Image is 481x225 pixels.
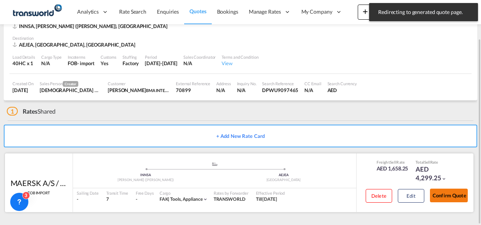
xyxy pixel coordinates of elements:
button: Confirm Quote [430,189,468,202]
span: TRANSWORLD [214,196,245,202]
div: Cargo [160,190,208,196]
span: Redirecting to generated quote page. [376,8,471,16]
div: CC Email [304,81,321,86]
div: - [77,196,99,203]
span: Sell [390,160,396,164]
div: MAERSK A/S / TDWC-DUBAI [11,178,67,188]
span: FAK [160,196,171,202]
div: Customer [108,81,170,86]
div: Sales Person [40,81,102,87]
div: Load Details [12,54,35,60]
div: AEJEA, Jebel Ali, Middle East [12,41,137,48]
div: 40HC x 1 [12,60,35,67]
div: INNSA [77,173,215,178]
button: + Add New Rate Card [4,125,477,147]
md-icon: icon-chevron-down [441,176,447,181]
div: DPWU9097465 [262,87,298,94]
button: Edit [398,189,424,203]
div: Freight Rate [377,159,408,165]
div: AED [327,87,357,94]
div: Cargo Type [41,54,62,60]
span: Rates [23,108,38,115]
div: Rates by Forwarder [214,190,248,196]
div: FOB [68,60,77,67]
span: Analytics [77,8,99,16]
div: [PERSON_NAME] ([PERSON_NAME]) [77,178,215,183]
div: View [222,60,258,67]
div: Sailing Date [77,190,99,196]
button: Delete [366,189,392,203]
div: [GEOGRAPHIC_DATA] [215,178,353,183]
div: AEJEA [215,173,353,178]
span: Quotes [189,8,206,14]
span: Bookings [217,8,238,15]
span: New [361,8,389,14]
div: Search Reference [262,81,298,86]
div: Shared [7,107,56,116]
span: Rate Search [119,8,146,15]
span: My Company [301,8,332,16]
span: Manage Rates [249,8,281,16]
span: FOB IMPORT [28,190,50,195]
div: N/A [41,60,62,67]
div: - [136,196,137,203]
div: Total Rate [416,159,453,165]
span: 1 [7,107,18,116]
md-icon: assets/icons/custom/ship-fill.svg [210,162,219,166]
div: N/A [216,87,231,94]
div: Yes [101,60,116,67]
div: N/A [237,87,256,94]
div: INNSA, Jawaharlal Nehru (Nhava Sheva), Asia Pacific [12,23,169,30]
span: Creator [63,81,78,87]
div: AED 1,658.25 [377,165,408,172]
div: 7 [106,196,128,203]
md-icon: icon-plus 400-fg [361,7,370,16]
div: Transit Time [106,190,128,196]
div: HARUN SHARMA [108,87,170,94]
span: Till [DATE] [256,196,277,202]
div: Stuffing [123,54,139,60]
button: icon-plus 400-fgNewicon-chevron-down [358,5,392,20]
div: 70899 [176,87,210,94]
div: 8 Oct 2025 [145,60,177,67]
div: Address [216,81,231,86]
div: tools, appliance [160,196,203,203]
span: | [168,196,169,202]
div: Period [145,54,177,60]
div: Irishi Kiran [40,87,102,94]
img: f753ae806dec11f0841701cdfdf085c0.png [11,3,62,20]
div: Destination [12,35,469,41]
span: INNSA, [PERSON_NAME] ([PERSON_NAME]), [GEOGRAPHIC_DATA] [19,23,168,29]
div: Sales Coordinator [183,54,216,60]
div: AED 4,299.25 [416,165,453,183]
div: Incoterms [68,54,95,60]
div: TRANSWORLD [214,196,248,203]
div: Search Currency [327,81,357,86]
md-icon: icon-chevron-down [203,197,208,202]
span: Enquiries [157,8,179,15]
span: BMA INTERNATIONAL FZE [146,87,196,93]
div: Free Days [136,190,154,196]
div: Customs [101,54,116,60]
div: Effective Period [256,190,285,196]
div: Created On [12,81,34,86]
div: Inquiry No. [237,81,256,86]
span: Sell [424,160,430,164]
div: - import [77,60,95,67]
div: Till 08 Oct 2025 [256,196,277,203]
div: Terms and Condition [222,54,258,60]
div: Factory Stuffing [123,60,139,67]
div: 8 Sep 2025 [12,87,34,94]
div: External Reference [176,81,210,86]
div: N/A [304,87,321,94]
div: N/A [183,60,216,67]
